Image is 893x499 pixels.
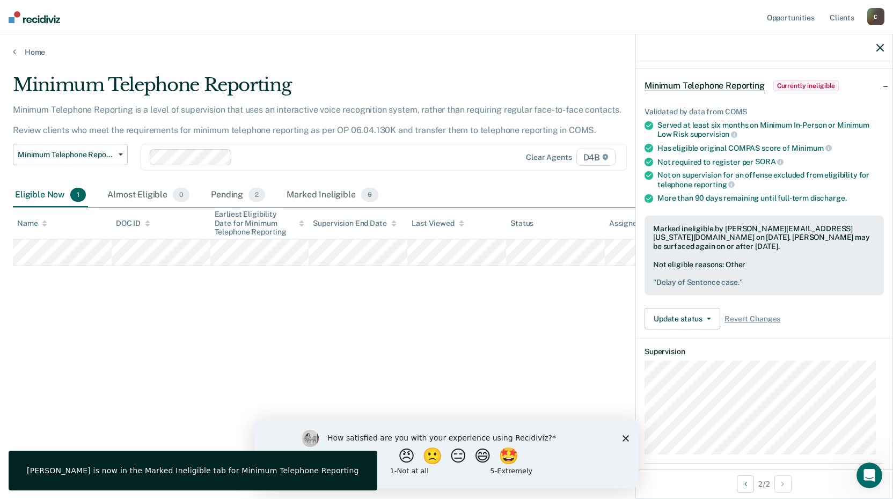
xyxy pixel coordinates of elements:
button: Update status [645,308,720,329]
div: Last Viewed [412,219,464,228]
div: Clear agents [526,153,572,162]
iframe: Survey by Kim from Recidiviz [254,419,639,488]
iframe: Intercom live chat [857,463,882,488]
span: D4B [576,149,616,166]
a: Home [13,47,880,57]
div: Has eligible original COMPAS score of [657,143,884,153]
span: Minimum Telephone Reporting [645,80,765,91]
span: supervision [690,130,737,138]
span: SORA [755,157,784,166]
span: discharge. [810,194,847,202]
div: Marked Ineligible [284,184,380,207]
span: Minimum [792,144,832,152]
div: More than 90 days remaining until full-term [657,194,884,203]
div: Almost Eligible [105,184,192,207]
div: Not on supervision for an offense excluded from eligibility for telephone [657,171,884,189]
div: Pending [209,184,267,207]
div: 2 / 2 [636,469,892,498]
div: Assigned to [609,219,660,228]
button: Next Opportunity [774,475,792,493]
dt: Supervision [645,347,884,356]
div: Minimum Telephone Reporting [13,74,683,105]
div: Minimum Telephone ReportingCurrently ineligible [636,69,892,103]
div: Earliest Eligibility Date for Minimum Telephone Reporting [215,210,305,237]
div: Served at least six months on Minimum In-Person or Minimum Low Risk [657,121,884,139]
span: 2 [248,188,265,202]
button: Previous Opportunity [737,475,754,493]
div: DOC ID [116,219,150,228]
div: Validated by data from COMS [645,107,884,116]
span: 1 [70,188,86,202]
pre: " Delay of Sentence case. " [653,278,875,287]
div: Eligible Now [13,184,88,207]
span: reporting [694,180,735,189]
span: Minimum Telephone Reporting [18,150,114,159]
div: Supervision End Date [313,219,396,228]
div: Status [510,219,533,228]
span: 0 [173,188,189,202]
div: Not required to register per [657,157,884,167]
div: Not eligible reasons: Other [653,260,875,287]
span: Currently ineligible [773,80,839,91]
p: Minimum Telephone Reporting is a level of supervision that uses an interactive voice recognition ... [13,105,621,135]
img: Recidiviz [9,11,60,23]
div: Marked ineligible by [PERSON_NAME][EMAIL_ADDRESS][US_STATE][DOMAIN_NAME] on [DATE]. [PERSON_NAME]... [653,224,875,251]
span: Revert Changes [724,314,780,324]
span: 6 [361,188,378,202]
div: C [867,8,884,25]
div: [PERSON_NAME] is now in the Marked Ineligible tab for Minimum Telephone Reporting [27,466,359,475]
div: Name [17,219,47,228]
